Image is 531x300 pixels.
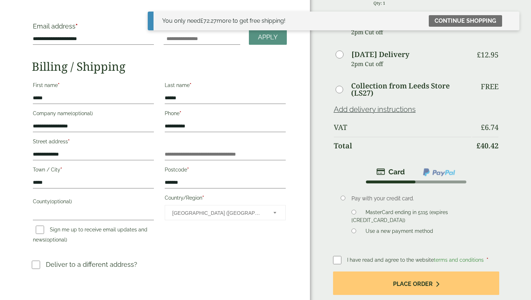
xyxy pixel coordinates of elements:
label: Country/Region [165,193,286,205]
a: Apply [249,29,287,45]
abbr: required [68,139,70,144]
abbr: required [190,82,191,88]
abbr: required [75,22,78,30]
button: Place order [333,271,499,295]
p: 2pm Cut off [351,58,471,69]
label: Email address [33,23,154,33]
label: Sign me up to receive email updates and news [33,227,147,245]
span: £ [481,122,485,132]
span: Country/Region [165,205,286,220]
span: £ [476,141,480,151]
label: Street address [33,136,154,149]
bdi: 12.95 [477,50,498,60]
th: VAT [334,119,471,136]
label: Company name [33,108,154,121]
p: Deliver to a different address? [46,260,137,269]
abbr: required [487,257,488,263]
span: I have read and agree to the website [347,257,485,263]
input: Sign me up to receive email updates and news(optional) [36,226,44,234]
span: 72.27 [200,17,217,24]
img: stripe.png [376,168,405,176]
label: MasterCard ending in 5115 (expires [CREDIT_CARD_DATA]) [351,209,448,225]
span: (optional) [50,199,72,204]
a: Continue shopping [429,15,502,27]
label: Town / City [33,165,154,177]
bdi: 6.74 [481,122,498,132]
abbr: required [187,167,189,173]
label: Last name [165,80,286,92]
abbr: required [202,195,204,201]
abbr: required [60,167,62,173]
span: (optional) [71,110,93,116]
label: First name [33,80,154,92]
a: Add delivery instructions [334,105,416,114]
small: Qty: 1 [374,0,385,6]
span: United Kingdom (UK) [172,205,264,221]
p: Free [481,82,498,91]
a: terms and conditions [434,257,484,263]
label: Use a new payment method [363,228,436,236]
span: £ [477,50,481,60]
label: Phone [165,108,286,121]
h2: Billing / Shipping [32,60,286,73]
th: Total [334,137,471,155]
abbr: required [180,110,181,116]
label: Postcode [165,165,286,177]
abbr: required [58,82,60,88]
bdi: 40.42 [476,141,498,151]
label: County [33,196,154,209]
label: [DATE] Delivery [351,51,409,58]
div: You only need more to get free shipping! [162,17,285,25]
span: (optional) [45,237,67,243]
label: Collection from Leeds Store (LS27) [351,82,471,97]
span: £ [200,17,203,24]
span: Apply [258,33,278,41]
p: Pay with your credit card. [351,195,488,203]
img: ppcp-gateway.png [422,168,456,177]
